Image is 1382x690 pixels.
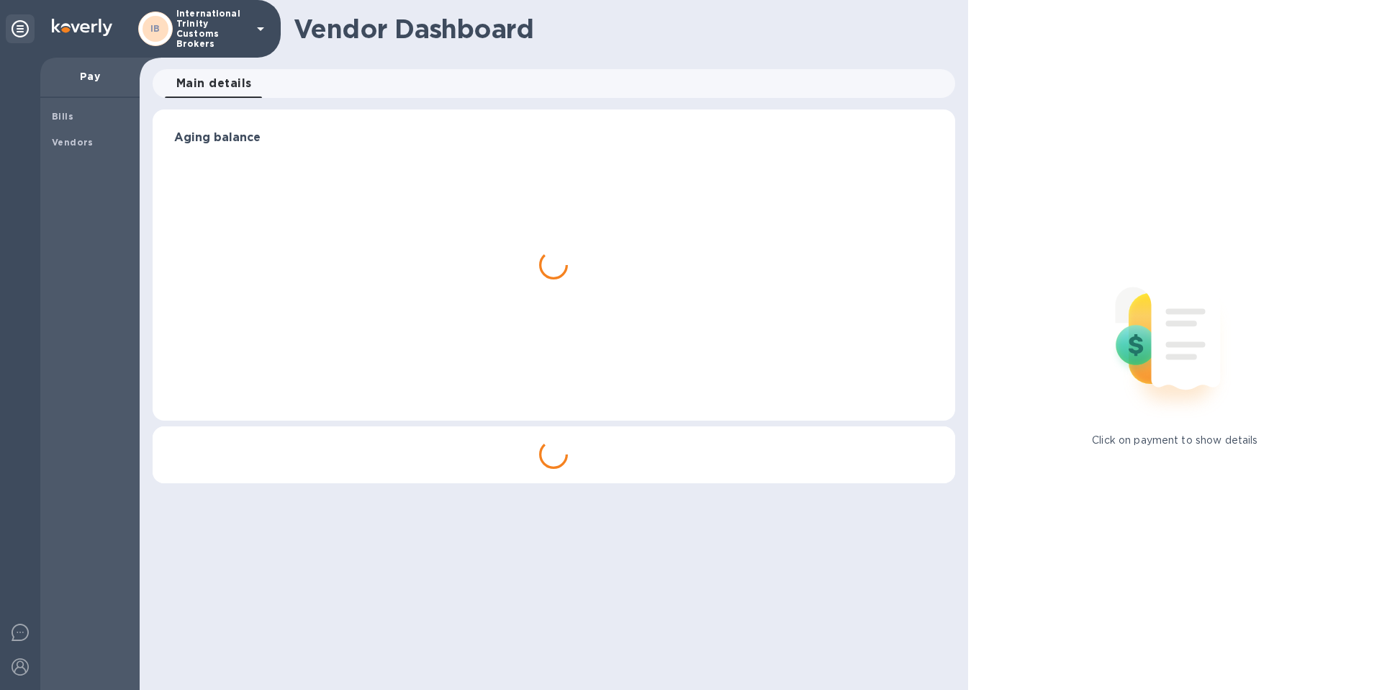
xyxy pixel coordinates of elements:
[6,14,35,43] div: Unpin categories
[52,19,112,36] img: Logo
[52,111,73,122] b: Bills
[174,131,934,145] h3: Aging balance
[52,137,94,148] b: Vendors
[150,23,161,34] b: IB
[294,14,945,44] h1: Vendor Dashboard
[176,9,248,49] p: International Trinity Customs Brokers
[52,69,128,84] p: Pay
[1092,433,1257,448] p: Click on payment to show details
[176,73,252,94] span: Main details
